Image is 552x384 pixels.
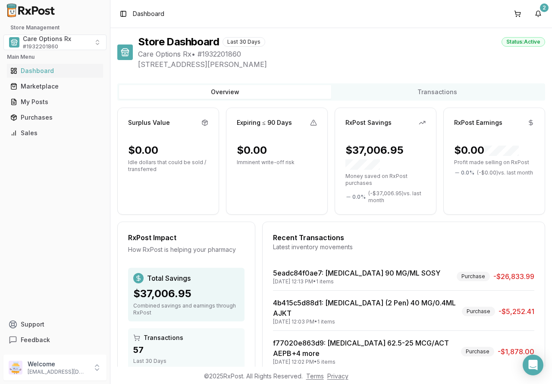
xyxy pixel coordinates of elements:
[273,318,458,325] div: [DATE] 12:03 PM • 1 items
[331,85,543,99] button: Transactions
[128,159,208,173] p: Idle dollars that could be sold / transferred
[531,7,545,21] button: 2
[3,79,107,93] button: Marketplace
[457,272,490,281] div: Purchase
[3,64,107,78] button: Dashboard
[128,245,245,254] div: How RxPost is helping your pharmacy
[7,79,103,94] a: Marketplace
[477,169,533,176] span: ( - $0.00 ) vs. last month
[133,10,164,18] nav: breadcrumb
[3,95,107,109] button: My Posts
[119,85,331,99] button: Overview
[147,273,191,283] span: Total Savings
[306,372,324,380] a: Terms
[454,143,519,157] div: $0.00
[3,35,107,50] button: Select a view
[454,118,502,127] div: RxPost Earnings
[502,37,545,47] div: Status: Active
[9,361,22,374] img: User avatar
[128,143,158,157] div: $0.00
[345,173,426,187] p: Money saved on RxPost purchases
[138,35,219,49] h1: Store Dashboard
[3,126,107,140] button: Sales
[133,10,164,18] span: Dashboard
[273,339,449,358] a: f77020e863d9: [MEDICAL_DATA] 62.5-25 MCG/ACT AEPB+4 more
[23,43,58,50] span: # 1932201860
[345,143,426,171] div: $37,006.95
[128,118,170,127] div: Surplus Value
[523,355,543,375] div: Open Intercom Messenger
[461,347,494,356] div: Purchase
[237,159,317,166] p: Imminent write-off risk
[3,332,107,348] button: Feedback
[237,118,292,127] div: Expiring ≤ 90 Days
[3,24,107,31] h2: Store Management
[345,118,392,127] div: RxPost Savings
[7,54,103,60] h2: Main Menu
[237,143,267,157] div: $0.00
[144,333,183,342] span: Transactions
[273,278,440,285] div: [DATE] 12:13 PM • 1 items
[7,94,103,110] a: My Posts
[133,302,239,316] div: Combined savings and earnings through RxPost
[273,269,440,277] a: 5eadc84f0ae7: [MEDICAL_DATA] 90 MG/ML SOSY
[273,243,534,251] div: Latest inventory movements
[498,346,534,357] span: -$1,878.00
[138,59,545,70] span: [STREET_ADDRESS][PERSON_NAME]
[368,190,426,204] span: ( - $37,006.95 ) vs. last month
[223,37,265,47] div: Last 30 Days
[7,63,103,79] a: Dashboard
[138,49,545,59] span: Care Options Rx • # 1932201860
[128,232,245,243] div: RxPost Impact
[273,232,534,243] div: Recent Transactions
[10,82,100,91] div: Marketplace
[7,110,103,125] a: Purchases
[493,271,534,282] span: -$26,833.99
[28,368,88,375] p: [EMAIL_ADDRESS][DOMAIN_NAME]
[10,129,100,137] div: Sales
[133,287,239,301] div: $37,006.95
[499,306,534,317] span: -$5,252.41
[461,169,474,176] span: 0.0 %
[273,298,456,317] a: 4b415c5d88d1: [MEDICAL_DATA] (2 Pen) 40 MG/0.4ML AJKT
[3,111,107,124] button: Purchases
[454,159,534,166] p: Profit made selling on RxPost
[462,307,495,316] div: Purchase
[7,125,103,141] a: Sales
[540,3,549,12] div: 2
[133,358,239,365] div: Last 30 Days
[133,344,239,356] div: 57
[273,359,458,365] div: [DATE] 12:02 PM • 5 items
[21,336,50,344] span: Feedback
[23,35,71,43] span: Care Options Rx
[10,67,100,75] div: Dashboard
[10,113,100,122] div: Purchases
[3,3,59,17] img: RxPost Logo
[3,317,107,332] button: Support
[28,360,88,368] p: Welcome
[327,372,348,380] a: Privacy
[352,194,366,200] span: 0.0 %
[10,98,100,106] div: My Posts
